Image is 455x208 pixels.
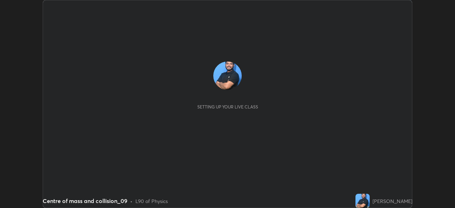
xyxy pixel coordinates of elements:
div: Setting up your live class [197,104,258,110]
img: f2301bd397bc4cf78b0e65b0791dc59c.jpg [355,194,370,208]
div: Centre of mass and collision_09 [43,197,127,205]
img: f2301bd397bc4cf78b0e65b0791dc59c.jpg [213,62,242,90]
div: L90 of Physics [135,197,168,205]
div: • [130,197,133,205]
div: [PERSON_NAME] [373,197,412,205]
